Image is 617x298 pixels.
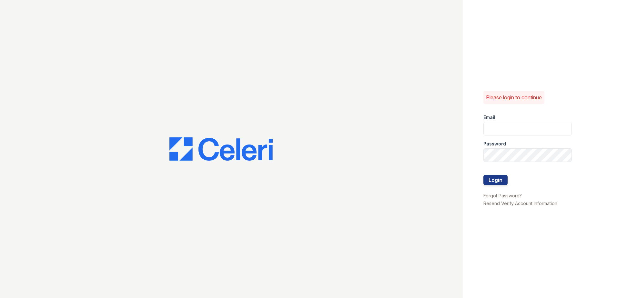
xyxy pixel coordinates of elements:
label: Password [483,141,506,147]
label: Email [483,114,495,121]
button: Login [483,175,508,185]
img: CE_Logo_Blue-a8612792a0a2168367f1c8372b55b34899dd931a85d93a1a3d3e32e68fde9ad4.png [169,137,273,161]
p: Please login to continue [486,94,542,101]
a: Forgot Password? [483,193,522,198]
a: Resend Verify Account Information [483,201,557,206]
